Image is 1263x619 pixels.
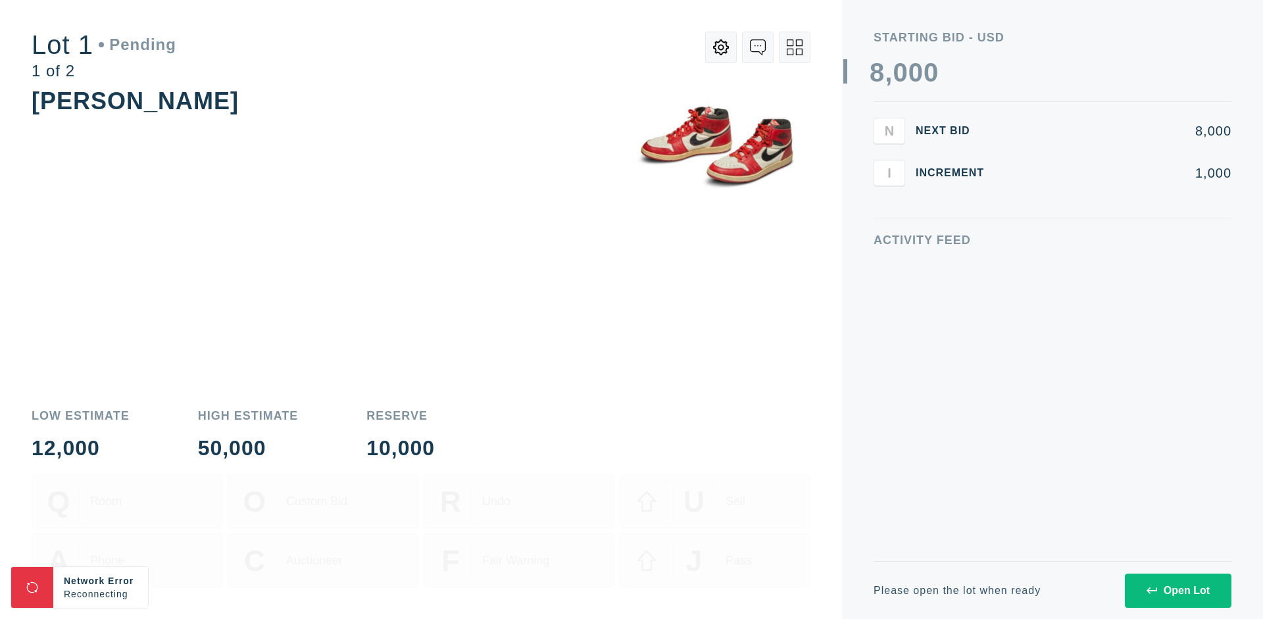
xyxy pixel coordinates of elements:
[874,32,1231,43] div: Starting Bid - USD
[874,160,905,186] button: I
[1005,166,1231,180] div: 1,000
[366,410,435,422] div: Reserve
[887,165,891,180] span: I
[874,118,905,144] button: N
[1125,574,1231,608] button: Open Lot
[32,32,176,58] div: Lot 1
[1147,585,1210,597] div: Open Lot
[870,59,885,86] div: 8
[64,587,137,601] div: Reconnecting
[874,234,1231,246] div: Activity Feed
[908,59,924,86] div: 0
[916,168,995,178] div: Increment
[366,437,435,458] div: 10,000
[198,410,299,422] div: High Estimate
[32,410,130,422] div: Low Estimate
[64,574,137,587] div: Network Error
[32,87,239,114] div: [PERSON_NAME]
[1005,124,1231,137] div: 8,000
[32,63,176,79] div: 1 of 2
[924,59,939,86] div: 0
[893,59,908,86] div: 0
[198,437,299,458] div: 50,000
[874,585,1041,596] div: Please open the lot when ready
[99,37,176,53] div: Pending
[885,123,894,138] span: N
[916,126,995,136] div: Next Bid
[885,59,893,322] div: ,
[32,437,130,458] div: 12,000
